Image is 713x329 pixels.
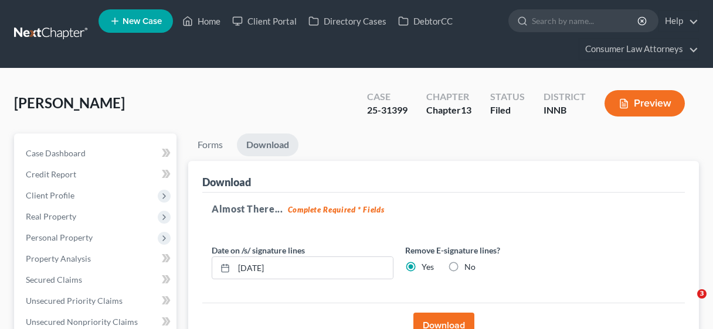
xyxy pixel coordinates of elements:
a: Unsecured Priority Claims [16,290,176,311]
span: Unsecured Nonpriority Claims [26,317,138,327]
div: District [544,90,586,104]
span: [PERSON_NAME] [14,94,125,111]
span: 13 [461,104,471,115]
span: Case Dashboard [26,148,86,158]
span: Personal Property [26,232,93,242]
a: Credit Report [16,164,176,185]
a: Secured Claims [16,269,176,290]
span: Credit Report [26,169,76,179]
a: Client Portal [226,11,303,32]
a: Forms [188,133,232,156]
span: 3 [697,289,707,299]
label: Date on /s/ signature lines [212,244,305,256]
input: MM/DD/YYYY [234,257,393,279]
div: Chapter [426,90,471,104]
input: Search by name... [532,10,639,32]
a: Consumer Law Attorneys [579,39,698,60]
span: Client Profile [26,190,74,200]
span: Real Property [26,211,76,221]
span: New Case [123,17,162,26]
span: Secured Claims [26,275,82,285]
label: Yes [422,261,434,273]
div: Case [367,90,408,104]
a: Download [237,133,298,156]
a: DebtorCC [392,11,459,32]
button: Preview [605,90,685,116]
label: Remove E-signature lines? [405,244,587,256]
iframe: Intercom live chat [673,289,701,317]
div: 25-31399 [367,104,408,117]
span: Property Analysis [26,253,91,263]
a: Help [659,11,698,32]
a: Property Analysis [16,248,176,269]
span: Unsecured Priority Claims [26,296,123,306]
a: Case Dashboard [16,143,176,164]
label: No [464,261,476,273]
h5: Almost There... [212,202,675,216]
div: INNB [544,104,586,117]
div: Download [202,175,251,189]
strong: Complete Required * Fields [288,205,385,214]
div: Chapter [426,104,471,117]
div: Filed [490,104,525,117]
a: Home [176,11,226,32]
a: Directory Cases [303,11,392,32]
div: Status [490,90,525,104]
